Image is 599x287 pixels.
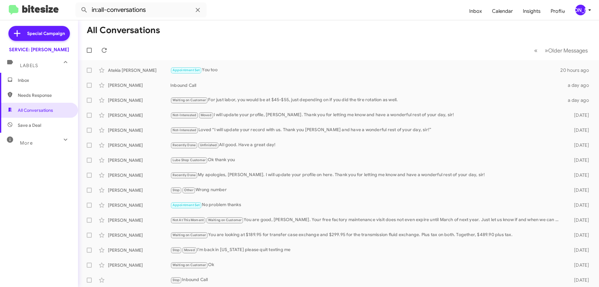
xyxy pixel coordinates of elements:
[108,202,170,208] div: [PERSON_NAME]
[18,92,71,98] span: Needs Response
[173,278,180,282] span: Stop
[564,232,594,238] div: [DATE]
[173,203,200,207] span: Appointment Set
[170,126,564,134] div: Loved “I will update your record with us. Thank you [PERSON_NAME] and have a wonderful rest of yo...
[530,44,541,57] button: Previous
[570,5,592,15] button: [PERSON_NAME]
[173,173,196,177] span: Recently Done
[173,263,206,267] span: Waiting on Customer
[564,247,594,253] div: [DATE]
[170,276,564,284] div: Inbound Call
[108,97,170,103] div: [PERSON_NAME]
[564,157,594,163] div: [DATE]
[170,261,564,269] div: Ok
[20,63,38,68] span: Labels
[564,97,594,103] div: a day ago
[564,82,594,88] div: a day ago
[170,141,564,149] div: All good. Have a great day!
[546,2,570,20] a: Profile
[173,98,206,102] span: Waiting on Customer
[18,122,41,128] span: Save a Deal
[108,172,170,178] div: [PERSON_NAME]
[108,217,170,223] div: [PERSON_NAME]
[170,96,564,104] div: For just labor, you would be at $45-$55, just depending on if you did the tire rotation as well.
[170,156,564,164] div: Ok thank you
[173,188,180,192] span: Stop
[170,171,564,179] div: My apologies, [PERSON_NAME]. I will update your profile on here. Thank you for letting me know an...
[108,247,170,253] div: [PERSON_NAME]
[108,232,170,238] div: [PERSON_NAME]
[8,26,70,41] a: Special Campaign
[75,2,207,17] input: Search
[170,111,564,119] div: I will update your profile, [PERSON_NAME]. Thank you for letting me know and have a wonderful res...
[108,82,170,88] div: [PERSON_NAME]
[173,68,200,72] span: Appointment Set
[541,44,592,57] button: Next
[170,216,564,224] div: You are good, [PERSON_NAME]. Your free factory maintenance visit does not even expire until March...
[27,30,65,37] span: Special Campaign
[200,143,217,147] span: Unfinished
[18,77,71,83] span: Inbox
[201,113,212,117] span: Moved
[564,217,594,223] div: [DATE]
[108,127,170,133] div: [PERSON_NAME]
[184,248,195,252] span: Moved
[9,47,69,53] div: SERVICE: [PERSON_NAME]
[173,113,197,117] span: Not-Interested
[170,186,564,194] div: Wrong number
[564,187,594,193] div: [DATE]
[487,2,518,20] a: Calendar
[545,47,548,54] span: »
[108,157,170,163] div: [PERSON_NAME]
[108,112,170,118] div: [PERSON_NAME]
[173,233,206,237] span: Waiting on Customer
[531,44,592,57] nav: Page navigation example
[170,82,564,88] div: Inbound Call
[464,2,487,20] a: Inbox
[548,47,588,54] span: Older Messages
[564,277,594,283] div: [DATE]
[170,67,560,74] div: You too
[173,248,180,252] span: Stop
[170,201,564,209] div: No problem thanks
[108,142,170,148] div: [PERSON_NAME]
[173,218,204,222] span: Not At This Moment
[87,25,160,35] h1: All Conversations
[560,67,594,73] div: 20 hours ago
[534,47,538,54] span: «
[564,112,594,118] div: [DATE]
[518,2,546,20] a: Insights
[170,231,564,239] div: You are looking at $189.95 for transfer case exchange and $299.95 for the transmission fluid exch...
[184,188,193,192] span: Other
[173,128,197,132] span: Not-Interested
[20,140,33,146] span: More
[575,5,586,15] div: [PERSON_NAME]
[108,262,170,268] div: [PERSON_NAME]
[108,67,170,73] div: Atekia [PERSON_NAME]
[208,218,242,222] span: Waiting on Customer
[564,262,594,268] div: [DATE]
[564,142,594,148] div: [DATE]
[564,172,594,178] div: [DATE]
[173,143,196,147] span: Recently Done
[170,246,564,254] div: I'm back in [US_STATE] please quit texting me
[564,202,594,208] div: [DATE]
[173,158,206,162] span: Lube Shop Customer
[564,127,594,133] div: [DATE]
[108,187,170,193] div: [PERSON_NAME]
[18,107,53,113] span: All Conversations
